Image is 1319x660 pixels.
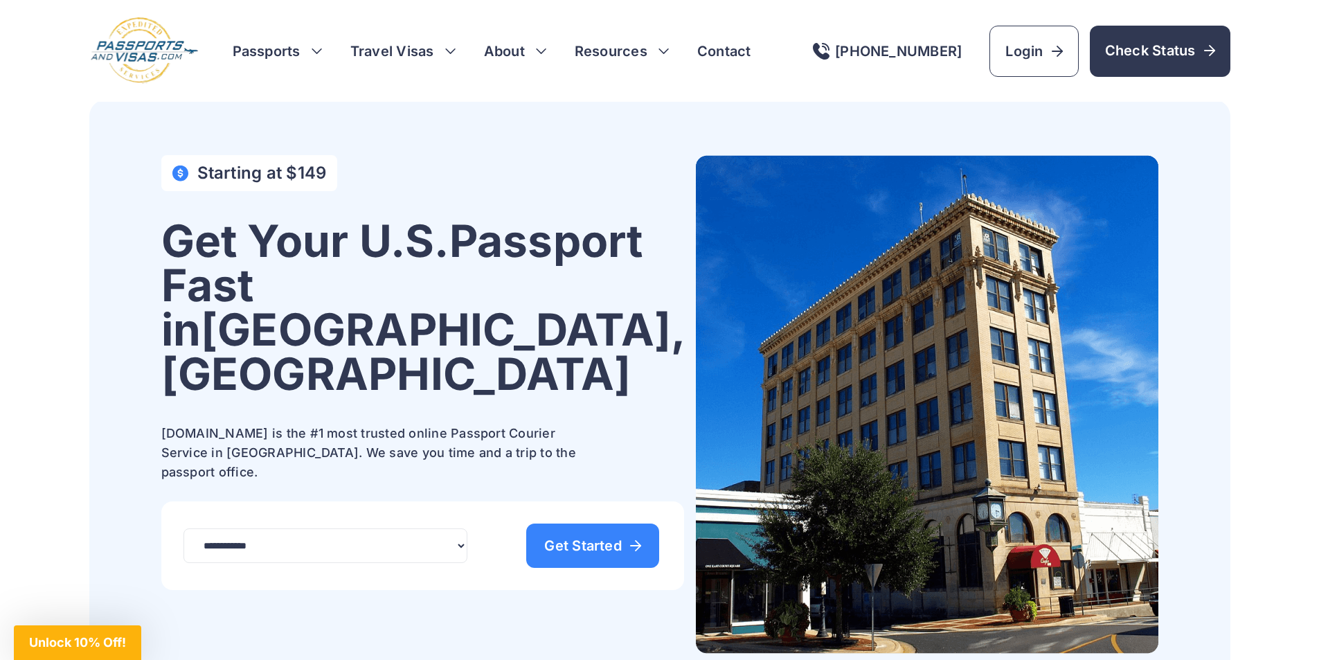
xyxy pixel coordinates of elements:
[575,42,670,61] h3: Resources
[696,155,1158,654] img: Get Your U.S. Passport Fast in Detroit
[350,42,456,61] h3: Travel Visas
[197,163,327,183] h4: Starting at $149
[813,43,962,60] a: [PHONE_NUMBER]
[89,17,199,85] img: Logo
[484,42,525,61] a: About
[161,424,591,482] p: [DOMAIN_NAME] is the #1 most trusted online Passport Courier Service in [GEOGRAPHIC_DATA]. We sav...
[29,635,126,650] span: Unlock 10% Off!
[544,539,641,553] span: Get Started
[1005,42,1062,61] span: Login
[989,26,1078,77] a: Login
[161,219,685,396] h1: Get Your U.S. Passport Fast in [GEOGRAPHIC_DATA], [GEOGRAPHIC_DATA]
[697,42,751,61] a: Contact
[233,42,323,61] h3: Passports
[14,625,141,660] div: Unlock 10% Off!
[526,524,659,568] a: Get Started
[1105,41,1215,60] span: Check Status
[1090,26,1230,77] a: Check Status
